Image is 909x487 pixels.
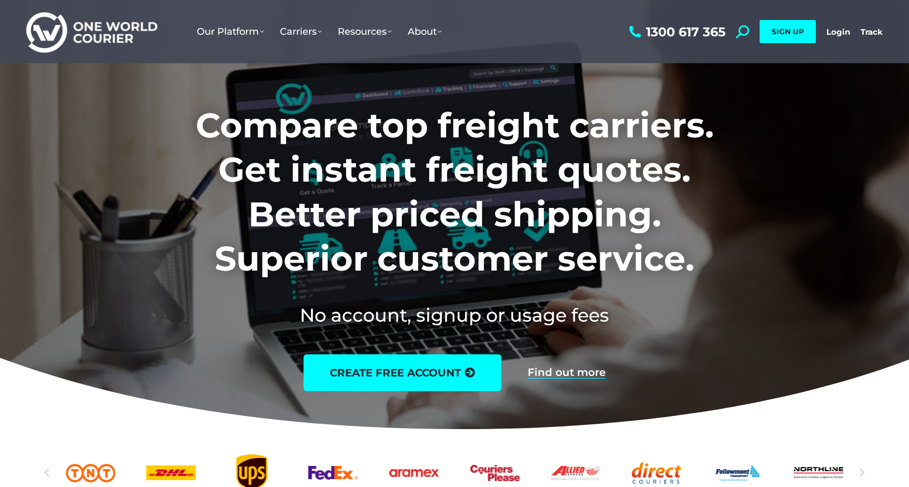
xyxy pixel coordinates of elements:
a: SIGN UP [760,20,816,43]
a: Login [826,27,850,37]
a: About [400,15,450,48]
span: Carriers [280,26,322,37]
span: Our Platform [197,26,264,37]
h1: Compare top freight carriers. Get instant freight quotes. Better priced shipping. Superior custom... [126,103,783,281]
span: SIGN UP [772,27,804,36]
a: Find out more [528,367,605,379]
a: 1300 617 365 [627,25,725,38]
span: Resources [338,26,392,37]
a: create free account [304,354,501,391]
img: One World Courier [26,11,157,53]
h2: No account, signup or usage fees [126,302,783,328]
a: Resources [330,15,400,48]
a: Track [861,27,883,37]
a: Carriers [272,15,330,48]
a: Our Platform [189,15,272,48]
span: About [408,26,442,37]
